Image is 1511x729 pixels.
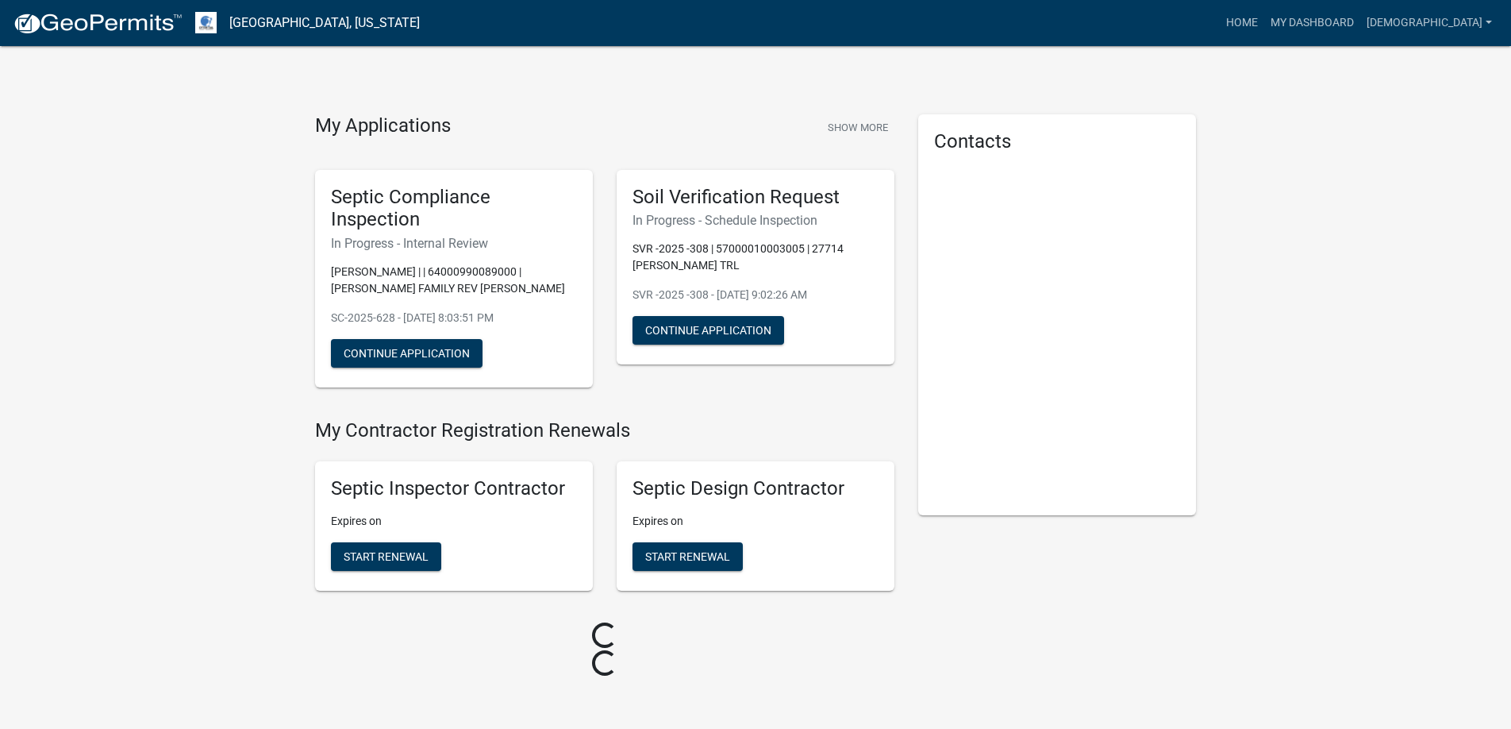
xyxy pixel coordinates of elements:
[934,130,1180,153] h5: Contacts
[821,114,894,141] button: Show More
[632,477,879,500] h5: Septic Design Contractor
[315,419,894,604] wm-registration-list-section: My Contractor Registration Renewals
[632,513,879,530] p: Expires on
[331,310,577,326] p: SC-2025-628 - [DATE] 8:03:51 PM
[331,186,577,232] h5: Septic Compliance Inspection
[632,213,879,228] h6: In Progress - Schedule Inspection
[195,12,217,33] img: Otter Tail County, Minnesota
[331,339,483,368] button: Continue Application
[331,542,441,571] button: Start Renewal
[632,542,743,571] button: Start Renewal
[315,419,894,442] h4: My Contractor Registration Renewals
[344,550,429,562] span: Start Renewal
[632,287,879,303] p: SVR -2025 -308 - [DATE] 9:02:26 AM
[632,241,879,274] p: SVR -2025 -308 | 57000010003005 | 27714 [PERSON_NAME] TRL
[331,477,577,500] h5: Septic Inspector Contractor
[331,236,577,251] h6: In Progress - Internal Review
[645,550,730,562] span: Start Renewal
[632,316,784,345] button: Continue Application
[1220,8,1264,38] a: Home
[1360,8,1498,38] a: [DEMOGRAPHIC_DATA]
[315,114,451,138] h4: My Applications
[331,513,577,530] p: Expires on
[632,186,879,209] h5: Soil Verification Request
[1264,8,1360,38] a: My Dashboard
[331,264,577,297] p: [PERSON_NAME] | | 64000990089000 | [PERSON_NAME] FAMILY REV [PERSON_NAME]
[229,10,420,37] a: [GEOGRAPHIC_DATA], [US_STATE]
